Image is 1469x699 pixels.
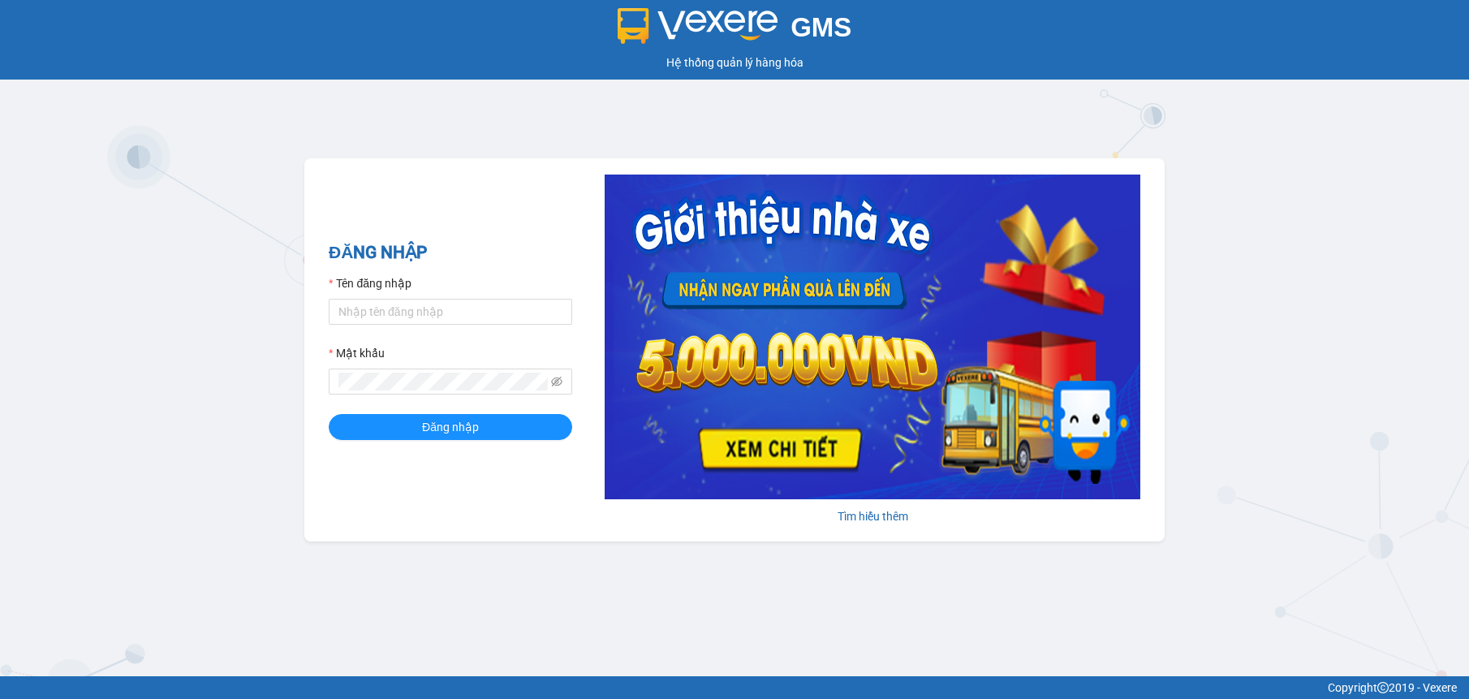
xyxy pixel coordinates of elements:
div: Copyright 2019 - Vexere [12,679,1457,697]
img: banner-0 [605,175,1140,499]
button: Đăng nhập [329,414,572,440]
label: Tên đăng nhập [329,274,411,292]
a: GMS [618,24,852,37]
span: Đăng nhập [422,418,479,436]
div: Hệ thống quản lý hàng hóa [4,54,1465,71]
label: Mật khẩu [329,344,385,362]
h2: ĐĂNG NHẬP [329,239,572,266]
div: Tìm hiểu thêm [605,507,1140,525]
span: eye-invisible [551,376,562,387]
input: Mật khẩu [338,373,548,390]
span: GMS [791,12,851,42]
img: logo 2 [618,8,778,44]
input: Tên đăng nhập [329,299,572,325]
span: copyright [1377,682,1389,693]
